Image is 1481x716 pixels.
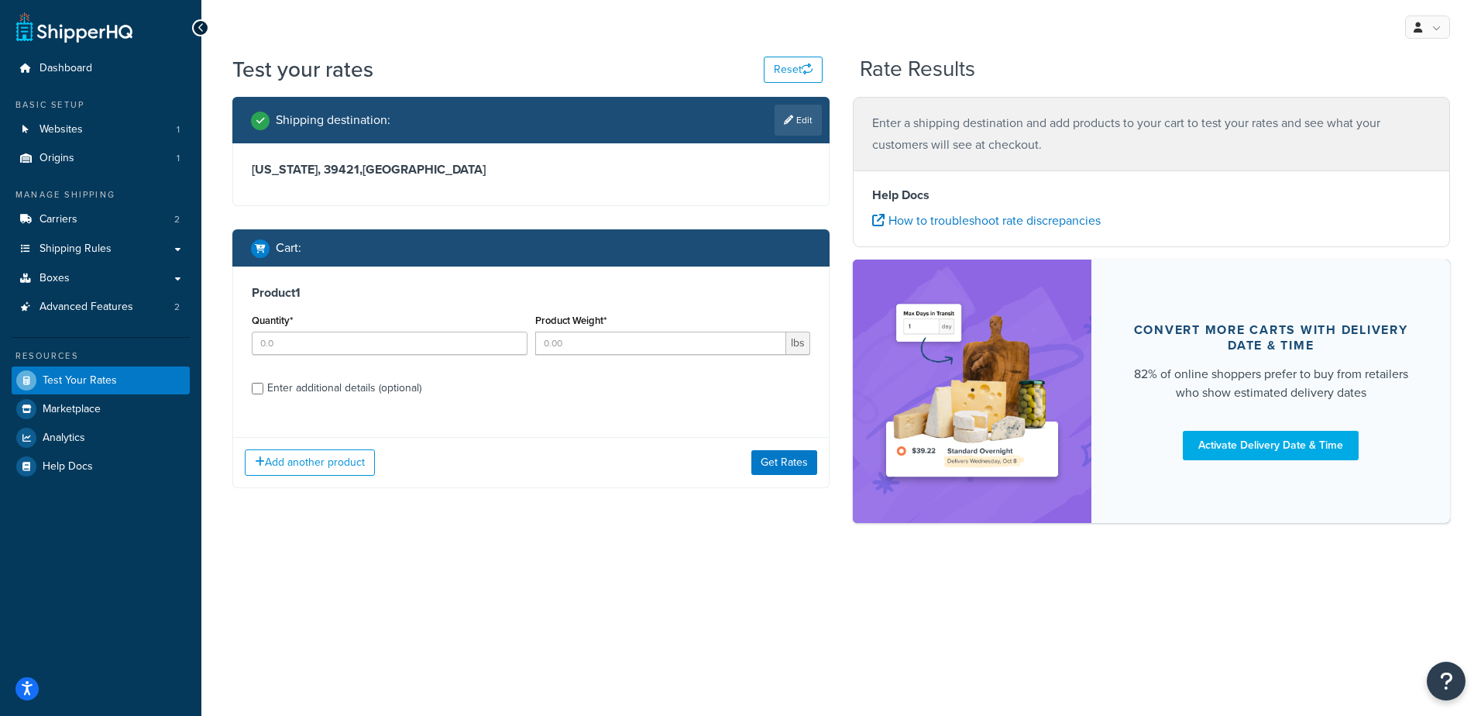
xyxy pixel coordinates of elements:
li: Advanced Features [12,293,190,322]
span: Advanced Features [40,301,133,314]
h1: Test your rates [232,54,373,84]
img: feature-image-ddt-36eae7f7280da8017bfb280eaccd9c446f90b1fe08728e4019434db127062ab4.png [876,283,1068,499]
a: Test Your Rates [12,367,190,394]
span: Shipping Rules [40,243,112,256]
button: Add another product [245,449,375,476]
button: Reset [764,57,823,83]
h2: Shipping destination : [276,113,390,127]
input: 0.00 [535,332,787,355]
span: Analytics [43,432,85,445]
div: Convert more carts with delivery date & time [1129,322,1413,353]
label: Quantity* [252,315,293,326]
label: Product Weight* [535,315,606,326]
li: Websites [12,115,190,144]
span: Help Docs [43,460,93,473]
h3: Product 1 [252,285,810,301]
input: 0.0 [252,332,527,355]
a: Websites1 [12,115,190,144]
div: Enter additional details (optional) [267,377,421,399]
a: Origins1 [12,144,190,173]
h4: Help Docs [872,186,1431,205]
span: 2 [174,213,180,226]
a: Advanced Features2 [12,293,190,322]
button: Open Resource Center [1427,662,1466,701]
h2: Cart : [276,241,301,255]
span: lbs [786,332,810,355]
span: 2 [174,301,180,314]
span: Boxes [40,272,70,285]
a: Marketplace [12,395,190,423]
a: Dashboard [12,54,190,83]
span: Websites [40,123,83,136]
li: Origins [12,144,190,173]
input: Enter additional details (optional) [252,383,263,394]
a: Carriers2 [12,205,190,234]
div: Basic Setup [12,98,190,112]
span: 1 [177,152,180,165]
a: Edit [775,105,822,136]
span: Dashboard [40,62,92,75]
span: 1 [177,123,180,136]
li: Carriers [12,205,190,234]
span: Carriers [40,213,77,226]
span: Origins [40,152,74,165]
a: Activate Delivery Date & Time [1183,431,1359,460]
div: Manage Shipping [12,188,190,201]
a: Help Docs [12,453,190,480]
span: Test Your Rates [43,374,117,387]
h3: [US_STATE], 39421 , [GEOGRAPHIC_DATA] [252,162,810,177]
a: Shipping Rules [12,235,190,263]
a: Boxes [12,264,190,293]
a: Analytics [12,424,190,452]
div: 82% of online shoppers prefer to buy from retailers who show estimated delivery dates [1129,365,1413,402]
p: Enter a shipping destination and add products to your cart to test your rates and see what your c... [872,112,1431,156]
a: How to troubleshoot rate discrepancies [872,212,1101,229]
span: Marketplace [43,403,101,416]
div: Resources [12,349,190,363]
button: Get Rates [751,450,817,475]
h2: Rate Results [860,57,975,81]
